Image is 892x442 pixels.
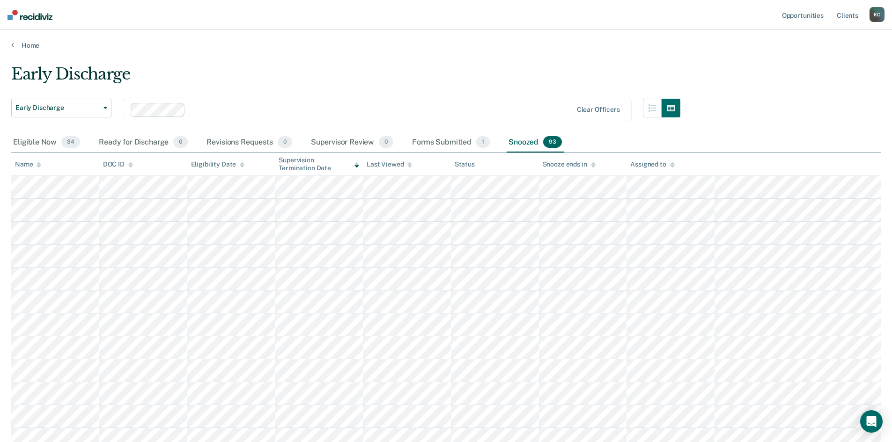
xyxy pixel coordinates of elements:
[278,136,292,148] span: 0
[11,99,111,117] button: Early Discharge
[410,132,492,153] div: Forms Submitted1
[367,160,412,168] div: Last Viewed
[577,106,620,114] div: Clear officers
[11,132,82,153] div: Eligible Now34
[103,160,133,168] div: DOC ID
[455,160,475,168] div: Status
[630,160,674,168] div: Assigned to
[61,136,80,148] span: 34
[379,136,393,148] span: 0
[97,132,190,153] div: Ready for Discharge0
[279,156,359,172] div: Supervision Termination Date
[476,136,490,148] span: 1
[543,136,562,148] span: 93
[15,104,100,112] span: Early Discharge
[11,65,680,91] div: Early Discharge
[11,41,881,50] a: Home
[205,132,294,153] div: Revisions Requests0
[309,132,396,153] div: Supervisor Review0
[870,7,885,22] button: KC
[507,132,564,153] div: Snoozed93
[15,160,41,168] div: Name
[7,10,52,20] img: Recidiviz
[870,7,885,22] div: K C
[543,160,596,168] div: Snooze ends in
[173,136,188,148] span: 0
[860,410,883,433] div: Open Intercom Messenger
[191,160,245,168] div: Eligibility Date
